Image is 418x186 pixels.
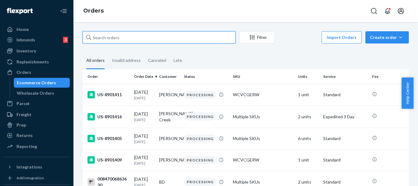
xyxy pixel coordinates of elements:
div: Inventory [17,48,36,54]
div: WCVCGERW [233,157,293,163]
div: [DATE] [134,89,154,101]
button: Import Orders [322,31,362,44]
div: [DATE] [134,133,154,144]
p: Standard [323,92,367,98]
div: [DATE] [134,154,154,166]
div: All orders [86,52,105,69]
a: Replenishments [4,57,70,67]
a: Home [4,25,70,34]
p: [DATE] [134,95,154,101]
p: Standard [323,157,367,163]
div: Ecommerce Orders [17,80,56,86]
a: Reporting [4,142,70,151]
th: SKU [230,69,296,84]
p: Expedited 3 Day [323,114,367,120]
div: Invalid address [112,52,141,68]
td: 1 unit [296,84,321,105]
div: Customer [159,74,179,79]
a: Freight [4,110,70,120]
button: Filter [239,31,275,44]
td: 2 units [296,105,321,128]
div: Late [174,52,182,68]
div: US-8901409 [88,156,129,164]
p: [DATE] [134,117,154,122]
button: Open Search Box [368,5,380,17]
button: Integrations [4,162,70,172]
a: Prep [4,120,70,130]
div: Replenishments [17,59,49,65]
div: US-8901411 [88,91,129,98]
p: Standard [323,179,367,185]
div: Returns [17,132,33,139]
div: Prep [17,122,26,128]
div: Canceled [148,52,166,68]
div: WCVCGERW [233,92,293,98]
a: Orders [83,7,104,14]
th: Order [83,69,132,84]
div: US-8901416 [88,113,129,120]
div: 3 [63,37,68,43]
div: Orders [17,69,31,75]
a: Ecommerce Orders [14,78,70,88]
div: [DATE] [134,111,154,122]
td: Multiple SKUs [230,128,296,149]
div: PROCESSING [184,112,216,121]
td: 1 unit [296,149,321,171]
td: [PERSON_NAME] [157,149,182,171]
div: Create order [370,34,404,40]
a: Returns [4,131,70,140]
td: [PERSON_NAME] [157,128,182,149]
th: Service [321,69,370,84]
div: PROCESSING [184,178,216,186]
div: Parcel [17,101,29,107]
button: Help Center [401,78,413,109]
button: Open account menu [395,5,407,17]
div: US-8901405 [88,135,129,142]
a: Inbounds3 [4,35,70,45]
p: [DATE] [134,161,154,166]
div: Wholesale Orders [17,90,54,96]
p: [DATE] [134,139,154,144]
img: Flexport logo [7,8,33,14]
th: Status [181,69,230,84]
div: Inbounds [17,37,35,43]
div: Home [17,26,29,32]
td: [PERSON_NAME] Creek [157,105,182,128]
div: Filter [240,34,274,40]
td: [PERSON_NAME] [157,84,182,105]
div: Integrations [17,164,42,170]
div: Add Integration [17,175,44,180]
th: Units [296,69,321,84]
div: PROCESSING [184,156,216,164]
div: PROCESSING [184,91,216,99]
th: Fee [370,69,409,84]
a: Inventory [4,46,70,56]
div: PROCESSING [184,135,216,143]
ol: breadcrumbs [78,2,109,20]
button: Close Navigation [58,5,70,17]
a: Wholesale Orders [14,88,70,98]
p: Standard [323,135,367,142]
a: Parcel [4,99,70,108]
th: Order Date [132,69,157,84]
td: Multiple SKUs [230,105,296,128]
td: 6 units [296,128,321,149]
input: Search orders [83,31,236,44]
a: Add Integration [4,174,70,182]
button: Open notifications [381,5,394,17]
a: Orders [4,67,70,77]
div: Freight [17,112,32,118]
button: Create order [365,31,409,44]
div: Reporting [17,143,37,150]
